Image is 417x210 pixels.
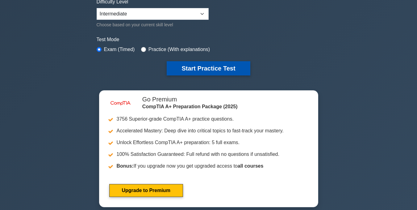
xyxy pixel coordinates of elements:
label: Exam (Timed) [104,46,135,53]
button: Start Practice Test [167,61,250,75]
label: Test Mode [97,36,321,43]
div: Choose based on your current skill level [97,21,209,28]
a: Upgrade to Premium [109,184,183,197]
label: Practice (With explanations) [148,46,210,53]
